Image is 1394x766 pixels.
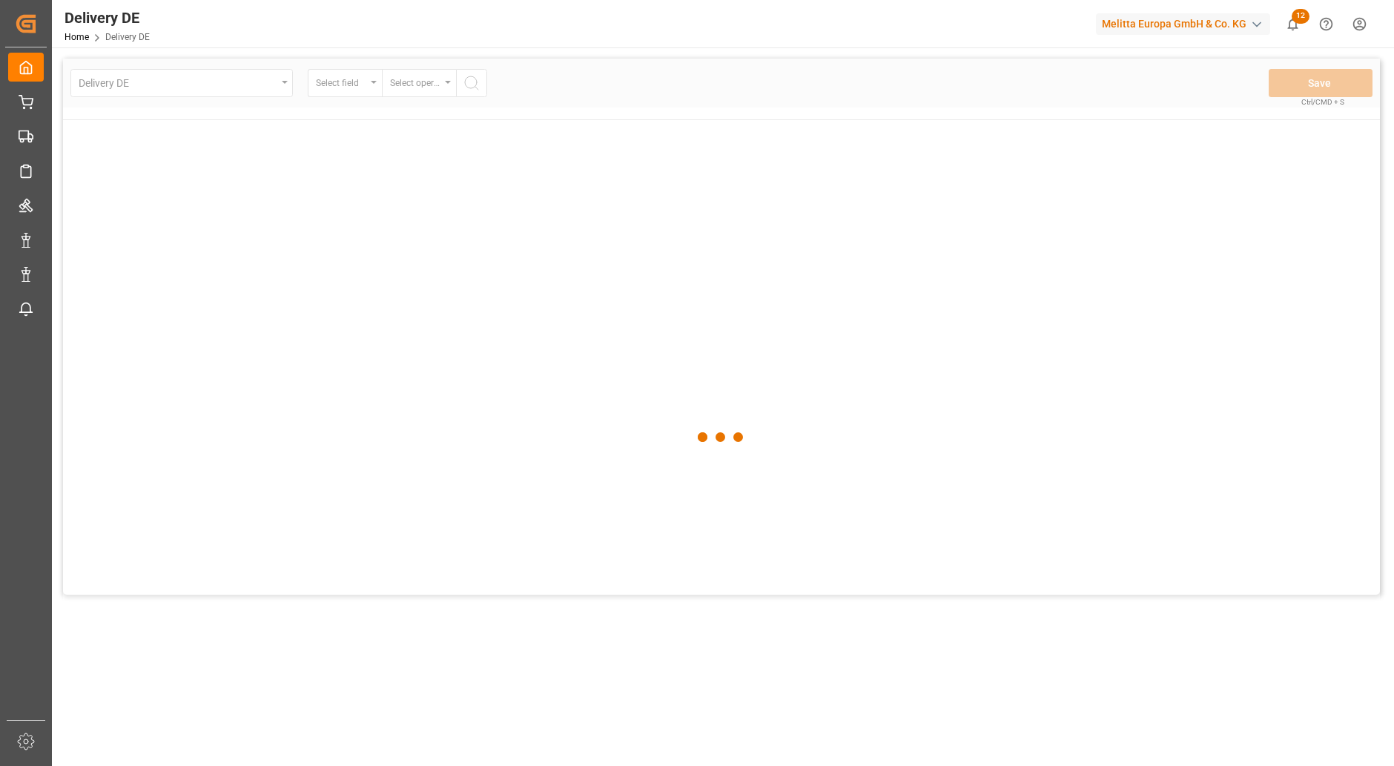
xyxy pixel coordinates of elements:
[65,7,150,29] div: Delivery DE
[1309,7,1343,41] button: Help Center
[1276,7,1309,41] button: show 12 new notifications
[1096,13,1270,35] div: Melitta Europa GmbH & Co. KG
[1292,9,1309,24] span: 12
[65,32,89,42] a: Home
[1096,10,1276,38] button: Melitta Europa GmbH & Co. KG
